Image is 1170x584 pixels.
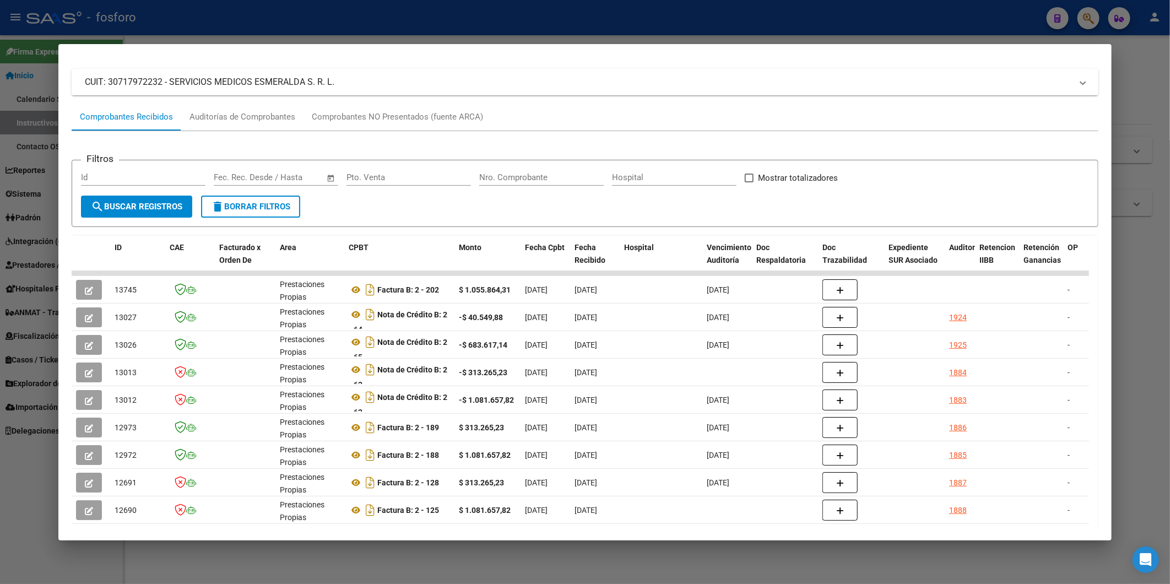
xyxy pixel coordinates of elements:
datatable-header-cell: ID [110,236,165,284]
span: [DATE] [707,340,729,349]
strong: -$ 40.549,88 [459,313,503,322]
span: Doc Respaldatoria [756,243,806,264]
span: Vencimiento Auditoría [707,243,751,264]
strong: $ 1.081.657,82 [459,451,511,459]
mat-expansion-panel-header: CUIT: 30717972232 - SERVICIOS MEDICOS ESMERALDA S. R. L. [72,69,1098,95]
button: Borrar Filtros [201,196,300,218]
datatable-header-cell: Doc Trazabilidad [818,236,884,284]
mat-icon: delete [211,200,224,213]
span: - [1068,313,1070,322]
span: Prestaciones Propias [280,363,324,384]
span: - [1068,506,1070,515]
span: Auditoria [949,243,982,252]
span: [DATE] [525,396,548,404]
span: Buscar Registros [91,202,182,212]
i: Descargar documento [363,474,377,491]
span: [DATE] [707,451,729,459]
input: Fecha inicio [214,172,258,182]
span: OP [1068,243,1078,252]
i: Descargar documento [363,281,377,299]
strong: $ 1.081.657,82 [459,506,511,515]
span: - [1068,423,1070,432]
span: [DATE] [707,396,729,404]
span: - [1068,478,1070,487]
datatable-header-cell: CAE [165,236,215,284]
span: 12973 [115,423,137,432]
datatable-header-cell: Retención Ganancias [1019,236,1063,284]
span: Facturado x Orden De [219,243,261,264]
span: [DATE] [575,368,597,377]
span: Doc Trazabilidad [822,243,867,264]
span: [DATE] [525,423,548,432]
span: - [1068,285,1070,294]
span: [DATE] [525,285,548,294]
strong: $ 1.055.864,31 [459,285,511,294]
strong: -$ 313.265,23 [459,368,507,377]
input: Fecha fin [268,172,322,182]
span: 13027 [115,313,137,322]
span: [DATE] [575,478,597,487]
span: Prestaciones Propias [280,390,324,412]
strong: Nota de Crédito B: 2 - 62 [349,393,447,417]
span: [DATE] [575,313,597,322]
span: [DATE] [525,451,548,459]
i: Descargar documento [363,388,377,406]
span: [DATE] [575,451,597,459]
span: - [1068,451,1070,459]
span: Expediente SUR Asociado [889,243,938,264]
datatable-header-cell: Fecha Cpbt [521,236,570,284]
i: Descargar documento [363,361,377,378]
div: Comprobantes Recibidos [80,111,173,123]
span: - [1068,340,1070,349]
span: [DATE] [707,313,729,322]
div: Comprobantes NO Presentados (fuente ARCA) [312,111,483,123]
h3: Filtros [81,152,119,166]
strong: Factura B: 2 - 128 [377,478,439,487]
span: Retención Ganancias [1023,243,1061,264]
button: Open calendar [325,172,338,185]
span: [DATE] [707,423,729,432]
span: [DATE] [707,285,729,294]
datatable-header-cell: CPBT [344,236,454,284]
span: [DATE] [707,478,729,487]
span: - [1068,396,1070,404]
i: Descargar documento [363,501,377,519]
span: Monto [459,243,481,252]
strong: $ 313.265,23 [459,478,504,487]
span: Prestaciones Propias [280,473,324,494]
span: [DATE] [525,478,548,487]
strong: Factura B: 2 - 188 [377,451,439,459]
span: - [1068,368,1070,377]
span: [DATE] [525,313,548,322]
strong: Nota de Crédito B: 2 - 65 [349,338,447,361]
div: Open Intercom Messenger [1133,547,1159,573]
span: Area [280,243,296,252]
mat-icon: search [91,200,104,213]
i: Descargar documento [363,306,377,323]
span: 13745 [115,285,137,294]
span: Mostrar totalizadores [758,171,838,185]
div: 1883 [949,394,967,407]
span: Prestaciones Propias [280,445,324,467]
div: 1887 [949,477,967,489]
i: Descargar documento [363,333,377,351]
span: Hospital [624,243,654,252]
datatable-header-cell: Expediente SUR Asociado [884,236,945,284]
span: [DATE] [575,285,597,294]
div: 1925 [949,339,967,352]
div: 1885 [949,449,967,462]
strong: -$ 683.617,14 [459,340,507,349]
span: 13012 [115,396,137,404]
button: Buscar Registros [81,196,192,218]
div: Auditorías de Comprobantes [189,111,295,123]
datatable-header-cell: Hospital [620,236,702,284]
datatable-header-cell: Vencimiento Auditoría [702,236,752,284]
span: [DATE] [575,506,597,515]
span: Prestaciones Propias [280,418,324,439]
span: Prestaciones Propias [280,280,324,301]
span: 13013 [115,368,137,377]
span: Prestaciones Propias [280,500,324,522]
span: Retencion IIBB [979,243,1015,264]
strong: Nota de Crédito B: 2 - 63 [349,365,447,389]
span: CAE [170,243,184,252]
